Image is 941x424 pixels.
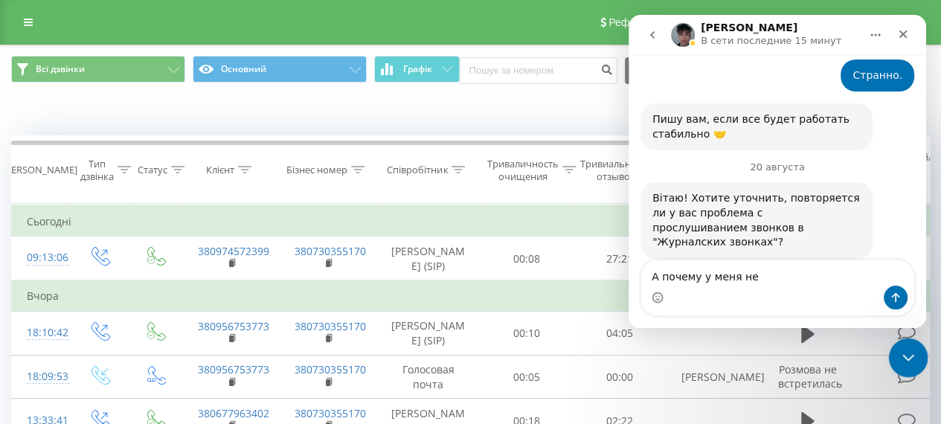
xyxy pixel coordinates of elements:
[193,56,367,83] button: Основний
[513,251,540,266] font: 00:08
[198,319,269,333] a: 380956753773
[11,56,185,83] button: Всі дзвінки
[513,326,540,340] font: 00:10
[391,319,465,348] font: [PERSON_NAME] (SIP)
[295,406,366,420] a: 380730355170
[198,362,269,376] a: 380956753773
[198,244,269,258] a: 380974572399
[606,251,633,266] font: 27:21
[606,370,633,384] font: 00:00
[402,362,455,391] font: Голосовая почта
[778,362,842,390] font: Розмова не встретилась
[403,62,432,75] font: Графік
[681,370,765,384] font: [PERSON_NAME]
[80,157,114,183] font: Тип дзвінка
[608,16,730,28] font: Реферальная программа
[27,289,59,303] font: Вчора
[36,62,85,75] font: Всі дзвінки
[27,325,68,339] font: 18:10:42
[391,244,465,273] font: [PERSON_NAME] (SIP)
[206,163,234,176] font: Клієнт
[295,319,366,333] a: 380730355170
[138,163,167,176] font: Статус
[2,163,77,176] font: [PERSON_NAME]
[27,214,71,228] font: Сьогодні
[286,163,347,176] font: Бізнес номер
[606,326,633,340] font: 04:05
[387,163,448,176] font: Співробітник
[295,362,366,376] a: 380730355170
[374,56,460,83] button: Графік
[221,62,266,75] font: Основний
[625,57,705,84] button: Экспорт
[487,157,559,183] font: Триваличность очищения
[295,244,366,258] a: 380730355170
[580,157,652,183] font: Тривиальность отзывов
[629,15,926,328] iframe: Интерком-чат в режиме реального времени
[27,250,68,264] font: 09:13:06
[889,338,928,378] iframe: Интерком-чат в режиме реального времени
[198,406,269,420] a: 380677963402
[513,370,540,384] font: 00:05
[460,57,617,84] input: Пошук за номером
[27,369,68,383] font: 18:09:53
